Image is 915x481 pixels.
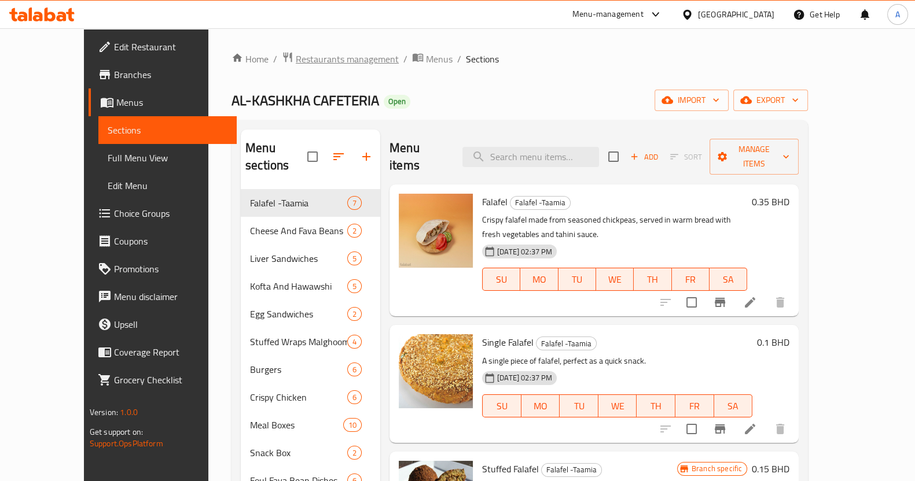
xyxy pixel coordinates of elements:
span: Falafel -Taamia [536,337,596,350]
button: TH [634,268,671,291]
span: 2 [348,309,361,320]
span: Stuffed Wraps Malghoom [250,335,347,349]
button: import [655,90,729,111]
span: Falafel -Taamia [510,196,570,209]
span: 5 [348,253,361,264]
a: Sections [98,116,237,144]
span: TH [641,398,671,415]
button: Branch-specific-item [706,288,734,316]
span: 10 [344,420,361,431]
span: Single Falafel [482,334,534,351]
span: AL-KASHKHA CAFETERIA [231,87,379,113]
div: Snack Box2 [241,439,380,467]
span: Full Menu View [108,151,227,165]
span: Add item [626,148,663,166]
a: Menu disclaimer [89,283,237,310]
div: Falafel -Taamia [541,463,602,477]
span: Sections [466,52,499,66]
button: SA [714,394,753,417]
button: TH [637,394,675,417]
span: 1.0.0 [120,405,138,420]
div: Menu-management [572,8,644,21]
span: SU [487,398,516,415]
div: items [347,307,362,321]
button: MO [521,394,560,417]
div: Stuffed Wraps Malghoom4 [241,328,380,356]
a: Support.OpsPlatform [90,436,163,451]
span: Kofta And Hawawshi [250,279,347,293]
a: Choice Groups [89,199,237,227]
div: items [347,446,362,460]
button: delete [766,288,794,316]
a: Edit menu item [743,422,757,436]
h2: Menu sections [245,139,307,174]
span: FR [677,271,705,288]
button: MO [520,268,558,291]
nav: breadcrumb [231,51,808,66]
span: Add [629,150,660,164]
div: Burgers6 [241,356,380,383]
span: Stuffed Falafel [482,460,539,478]
button: SU [482,268,520,291]
div: Meal Boxes10 [241,411,380,439]
a: Menus [412,51,453,66]
button: Manage items [710,139,799,175]
span: Get support on: [90,424,143,439]
li: / [273,52,277,66]
span: MO [526,398,556,415]
span: Edit Menu [108,179,227,193]
span: Choice Groups [114,206,227,220]
div: Liver Sandwiches5 [241,245,380,272]
a: Grocery Checklist [89,366,237,394]
a: Restaurants management [282,51,399,66]
button: Add [626,148,663,166]
div: items [347,362,362,376]
div: Kofta And Hawawshi5 [241,272,380,300]
span: SA [714,271,743,288]
div: Liver Sandwiches [250,251,347,265]
button: TU [558,268,596,291]
span: 6 [348,392,361,403]
span: 7 [348,198,361,209]
span: Select to update [679,417,704,441]
span: MO [525,271,553,288]
div: Cheese And Fava Beans [250,224,347,238]
span: TU [563,271,591,288]
div: items [347,390,362,404]
p: Crispy falafel made from seasoned chickpeas, served in warm bread with fresh vegetables and tahin... [482,213,747,242]
div: Cheese And Fava Beans2 [241,217,380,245]
button: export [733,90,808,111]
li: / [457,52,461,66]
button: TU [560,394,598,417]
div: items [347,196,362,210]
span: Falafel -Taamia [250,196,347,210]
span: Branches [114,68,227,82]
span: Manage items [719,142,789,171]
img: Falafel [399,194,473,268]
div: Crispy Chicken6 [241,383,380,411]
div: Falafel -Taamia [510,196,571,210]
span: WE [603,398,633,415]
span: Open [384,97,410,106]
img: Single Falafel [399,334,473,408]
span: FR [680,398,710,415]
span: Sort sections [325,143,352,171]
a: Coupons [89,227,237,255]
div: items [347,279,362,293]
span: 4 [348,336,361,347]
span: Coupons [114,234,227,248]
span: Meal Boxes [250,418,343,432]
span: TU [564,398,594,415]
a: Edit Menu [98,172,237,199]
div: Open [384,95,410,109]
div: Crispy Chicken [250,390,347,404]
span: Snack Box [250,446,347,460]
span: Coverage Report [114,345,227,359]
span: Restaurants management [296,52,399,66]
button: WE [598,394,637,417]
span: Sections [108,123,227,137]
button: SA [710,268,747,291]
span: 2 [348,225,361,236]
